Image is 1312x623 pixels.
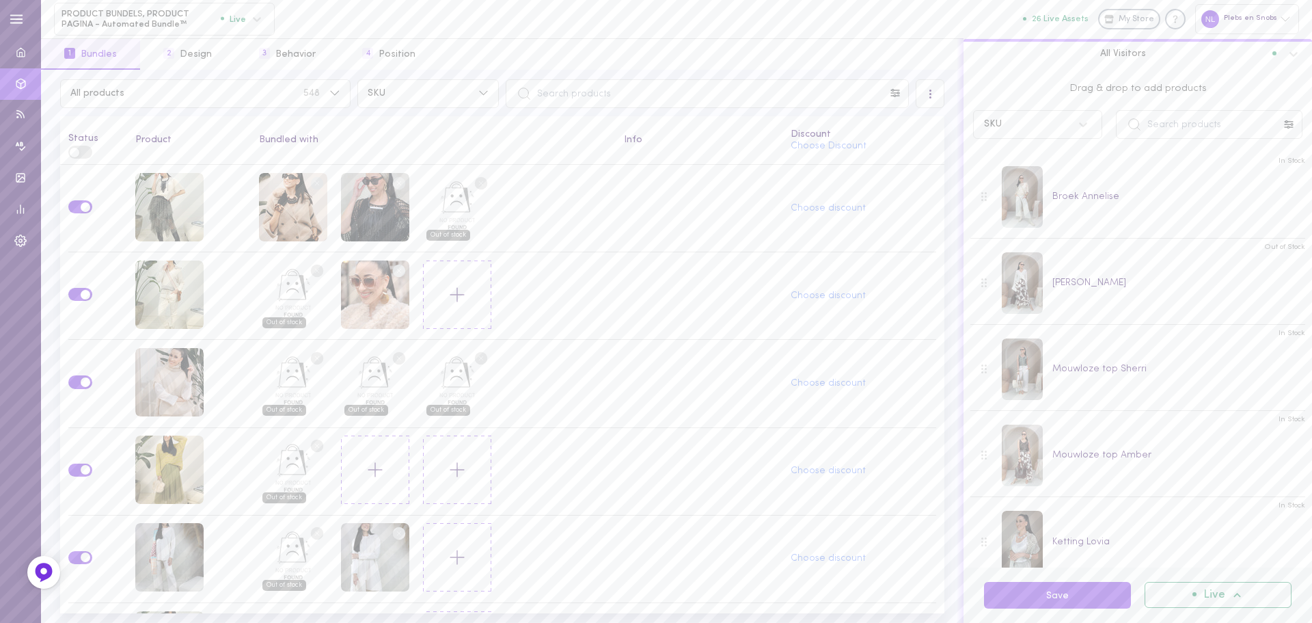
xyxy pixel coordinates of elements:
[1203,589,1225,601] span: Live
[791,142,866,151] button: Choose Discount
[135,523,204,594] div: Broek Nori
[1279,501,1305,511] span: In Stock
[368,89,469,98] span: SKU
[262,317,306,328] span: Out of stock
[973,81,1302,96] span: Drag & drop to add products
[339,39,439,70] button: 4Position
[303,89,320,98] span: 548
[362,48,373,59] span: 4
[1052,362,1147,376] div: Mouwloze top Sherri
[1023,14,1089,23] button: 26 Live Assets
[1279,156,1305,166] span: In Stock
[135,436,204,507] div: Rok Elinor
[135,135,243,145] div: Product
[1119,14,1154,26] span: My Store
[1145,582,1291,608] button: Live
[1098,9,1160,29] a: My Store
[33,562,54,583] img: Feedback Button
[259,523,327,594] div: NO PRODUCT 9614270628183
[1052,448,1151,462] div: Mouwloze top Amber
[791,130,937,140] div: Discount
[341,261,409,332] div: Zonnebril Jetro
[163,48,174,59] span: 2
[984,120,1002,129] div: SKU
[357,79,499,108] button: SKU
[259,261,327,332] div: NO PRODUCT 8708894753111
[1279,414,1305,425] span: In Stock
[1052,276,1126,290] div: [PERSON_NAME]
[70,89,303,98] span: All products
[341,173,409,244] div: Ketting Bo
[1100,47,1146,59] span: All Visitors
[61,9,221,30] span: PRODUCT BUNDELS, PRODUCT PAGINA - Automated Bundle™
[1052,189,1119,204] div: Broek Annelise
[135,348,204,419] div: Spencer Hannah
[135,261,204,332] div: Trui Miras
[140,39,235,70] button: 2Design
[259,173,327,244] div: Zonnebril Izo
[221,14,246,23] span: Live
[1195,4,1299,34] div: Plebs en Snobs
[426,230,470,241] span: Out of stock
[791,554,866,564] button: Choose discount
[262,405,306,416] span: Out of stock
[423,348,491,419] div: NO PRODUCT 9827209740631
[791,204,866,213] button: Choose discount
[1116,110,1302,139] input: Search products
[791,379,866,388] button: Choose discount
[259,436,327,507] div: NO PRODUCT 8652969443671
[1052,535,1110,549] div: Ketting Lovia
[68,124,120,144] div: Status
[64,48,75,59] span: 1
[236,39,339,70] button: 3Behavior
[791,291,866,301] button: Choose discount
[259,135,607,145] div: Bundled with
[341,523,409,594] div: Vest Victoria
[344,405,388,416] span: Out of stock
[259,348,327,419] div: NO PRODUCT 8710509887831
[426,405,470,416] span: Out of stock
[135,173,204,244] div: Rok Denise
[791,466,866,476] button: Choose discount
[262,580,306,591] span: Out of stock
[259,48,270,59] span: 3
[1023,14,1098,24] a: 26 Live Assets
[423,173,491,244] div: NO PRODUCT 9826656878935
[262,492,306,503] span: Out of stock
[1264,242,1305,252] span: Out of Stock
[1279,328,1305,339] span: In Stock
[624,135,775,145] div: Info
[506,79,909,108] input: Search products
[984,582,1131,609] button: Save
[1165,9,1186,29] div: Knowledge center
[341,348,409,419] div: NO PRODUCT 8679345357143
[41,39,140,70] button: 1Bundles
[60,79,351,108] button: All products548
